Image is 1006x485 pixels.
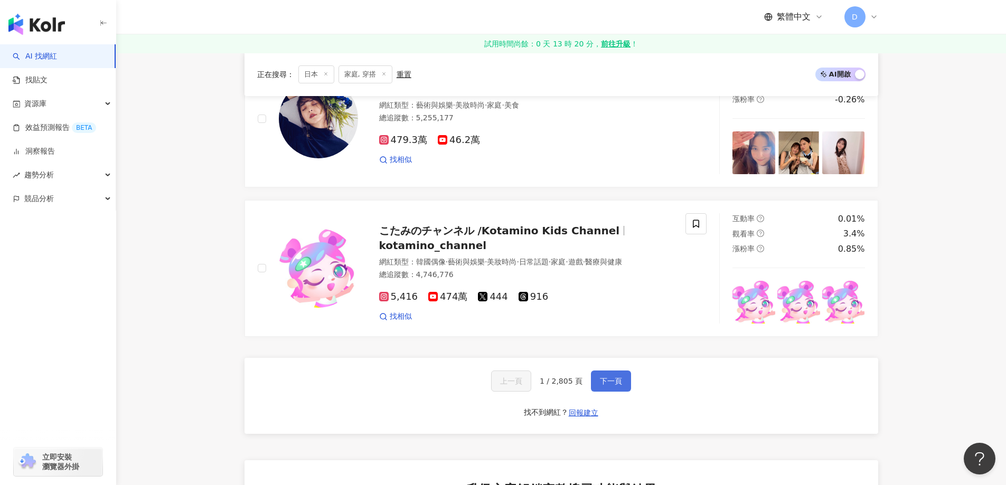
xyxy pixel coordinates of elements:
span: 家庭, 穿搭 [339,65,392,83]
span: 下一頁 [600,377,622,385]
span: 找相似 [390,311,412,322]
div: 網紅類型 ： [379,257,673,268]
span: · [516,258,519,266]
a: searchAI 找網紅 [13,51,57,62]
span: 醫療與健康 [585,258,622,266]
a: 找相似 [379,311,412,322]
span: 互動率 [732,214,755,223]
span: 479.3萬 [379,135,428,146]
div: 網紅類型 ： [379,100,673,111]
span: 1 / 2,805 頁 [540,377,582,385]
span: · [583,258,585,266]
a: KOL Avatarこたみのチャンネル /Kotamino Kids Channelkotamino_channel網紅類型：韓國偶像·藝術與娛樂·美妝時尚·日常話題·家庭·遊戲·醫療與健康總追... [245,200,878,337]
span: 美妝時尚 [487,258,516,266]
img: post-image [822,131,865,174]
span: 美妝時尚 [455,101,485,109]
div: 0.85% [838,243,865,255]
div: 找不到網紅？ [524,407,568,418]
span: 韓國偶像 [416,258,446,266]
span: 444 [478,291,507,302]
span: 916 [519,291,548,302]
div: 總追蹤數 ： 5,255,177 [379,113,673,123]
span: 立即安裝 瀏覽器外掛 [42,452,79,471]
span: kotamino_channel [379,239,487,252]
a: 找相似 [379,155,412,165]
span: 正在搜尋 ： [257,70,294,79]
iframe: Help Scout Beacon - Open [964,443,995,474]
span: 家庭 [551,258,566,266]
span: こたみのチャンネル /Kotamino Kids Channel [379,224,620,237]
div: -0.26% [835,94,865,106]
button: 回報建立 [568,404,599,421]
span: 繁體中文 [777,11,811,23]
span: · [502,101,504,109]
span: 藝術與娛樂 [416,101,453,109]
span: 找相似 [390,155,412,165]
span: 遊戲 [568,258,583,266]
button: 上一頁 [491,370,531,392]
span: 474萬 [428,291,467,302]
span: 藝術與娛樂 [448,258,485,266]
a: 效益預測報告BETA [13,122,96,133]
a: 找貼文 [13,75,48,85]
span: 美食 [504,101,519,109]
img: post-image [732,281,775,324]
span: 日常話題 [519,258,549,266]
div: 3.4% [843,228,865,240]
span: 資源庫 [24,92,46,116]
span: 競品分析 [24,187,54,211]
span: 趨勢分析 [24,163,54,187]
span: D [852,11,858,23]
div: 0.01% [838,213,865,225]
img: KOL Avatar [279,229,358,308]
span: 46.2萬 [438,135,480,146]
span: question-circle [757,215,764,222]
img: KOL Avatar [279,79,358,158]
button: 下一頁 [591,370,631,392]
span: question-circle [757,96,764,103]
img: logo [8,14,65,35]
span: · [485,258,487,266]
span: 漲粉率 [732,244,755,253]
span: question-circle [757,230,764,237]
span: 5,416 [379,291,418,302]
span: · [566,258,568,266]
a: chrome extension立即安裝 瀏覽器外掛 [14,448,102,476]
span: · [453,101,455,109]
span: rise [13,172,20,179]
span: · [485,101,487,109]
strong: 前往升級 [601,39,631,49]
span: 日本 [298,65,334,83]
span: 回報建立 [569,408,598,417]
img: chrome extension [17,453,37,470]
img: post-image [777,131,820,174]
span: 家庭 [487,101,502,109]
span: · [549,258,551,266]
span: question-circle [757,245,764,252]
span: · [446,258,448,266]
img: post-image [822,281,865,324]
a: 試用時間尚餘：0 天 13 時 20 分，前往升級！ [116,34,1006,53]
img: post-image [777,281,820,324]
span: 觀看率 [732,230,755,238]
div: 總追蹤數 ： 4,746,776 [379,270,673,280]
span: 漲粉率 [732,95,755,103]
a: 洞察報告 [13,146,55,157]
a: KOL Avatar[PERSON_NAME]nozomisasaki_official網紅類型：藝術與娛樂·美妝時尚·家庭·美食總追蹤數：5,255,177479.3萬46.2萬找相似互動率q... [245,51,878,187]
div: 重置 [397,70,411,79]
img: post-image [732,131,775,174]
